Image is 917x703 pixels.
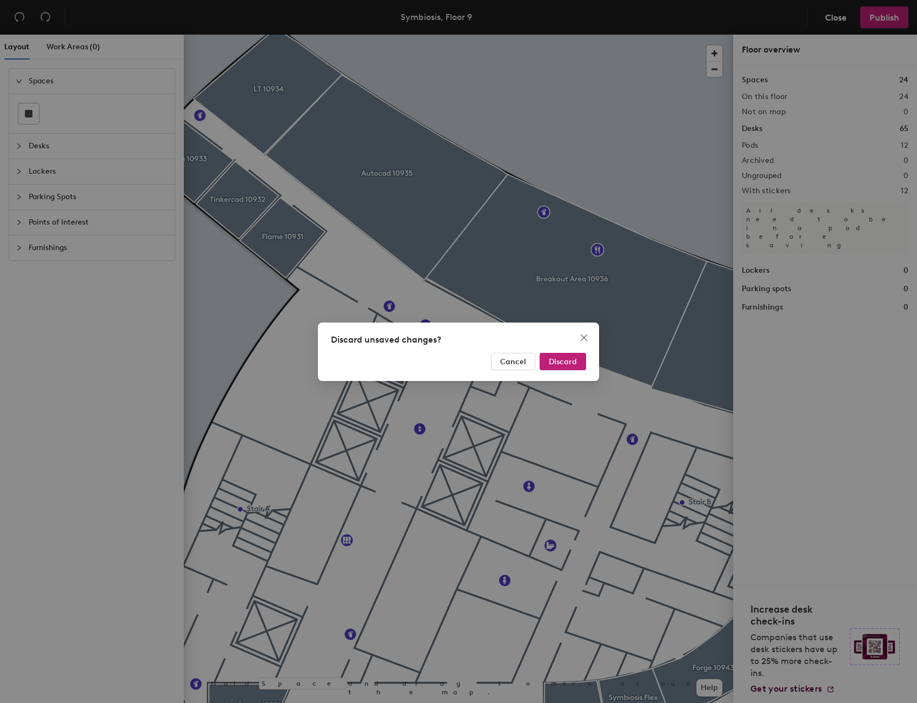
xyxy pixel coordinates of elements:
[549,357,577,366] span: Discard
[580,333,588,342] span: close
[500,357,526,366] span: Cancel
[540,353,586,370] button: Discard
[491,353,535,370] button: Cancel
[575,333,593,342] span: Close
[331,333,586,346] div: Discard unsaved changes?
[575,329,593,346] button: Close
